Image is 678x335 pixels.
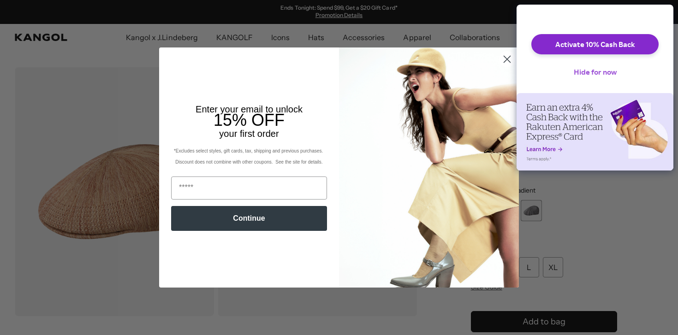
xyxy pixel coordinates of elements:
button: Continue [171,206,327,231]
img: 93be19ad-e773-4382-80b9-c9d740c9197f.jpeg [339,47,519,287]
span: your first order [219,129,279,139]
span: Enter your email to unlock [196,104,303,114]
span: *Excludes select styles, gift cards, tax, shipping and previous purchases. Discount does not comb... [174,148,324,165]
input: Email [171,176,327,200]
button: Close dialog [499,51,515,67]
span: 15% OFF [214,111,285,129]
